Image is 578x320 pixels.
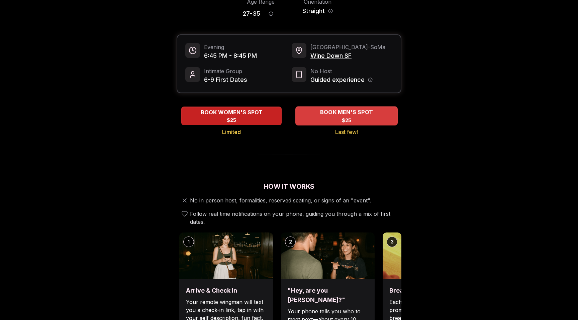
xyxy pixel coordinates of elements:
[227,117,236,124] span: $25
[204,75,247,85] span: 6-9 First Dates
[264,6,278,21] button: Age range information
[204,51,257,60] span: 6:45 PM - 8:45 PM
[389,286,470,295] h3: Break the ice with prompts
[190,196,371,204] span: No in person host, formalities, reserved seating, or signs of an "event".
[177,182,401,191] h2: How It Works
[186,286,266,295] h3: Arrive & Check In
[387,236,397,247] div: 3
[319,108,374,116] span: BOOK MEN'S SPOT
[204,43,257,51] span: Evening
[328,9,333,13] button: Orientation information
[222,128,241,136] span: Limited
[243,9,260,18] span: 27 - 35
[288,286,368,305] h3: "Hey, are you [PERSON_NAME]?"
[310,51,385,60] span: Wine Down SF
[302,6,325,16] span: Straight
[368,77,373,82] button: Host information
[204,67,247,75] span: Intimate Group
[281,232,375,279] img: "Hey, are you Max?"
[295,106,398,125] button: BOOK MEN'S SPOT - Last few!
[383,232,476,279] img: Break the ice with prompts
[181,107,282,125] button: BOOK WOMEN'S SPOT - Limited
[310,43,385,51] span: [GEOGRAPHIC_DATA] - SoMa
[199,108,264,116] span: BOOK WOMEN'S SPOT
[310,75,365,85] span: Guided experience
[335,128,358,136] span: Last few!
[342,117,352,124] span: $25
[183,236,194,247] div: 1
[179,232,273,279] img: Arrive & Check In
[190,210,399,226] span: Follow real time notifications on your phone, guiding you through a mix of first dates.
[310,67,373,75] span: No Host
[285,236,296,247] div: 2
